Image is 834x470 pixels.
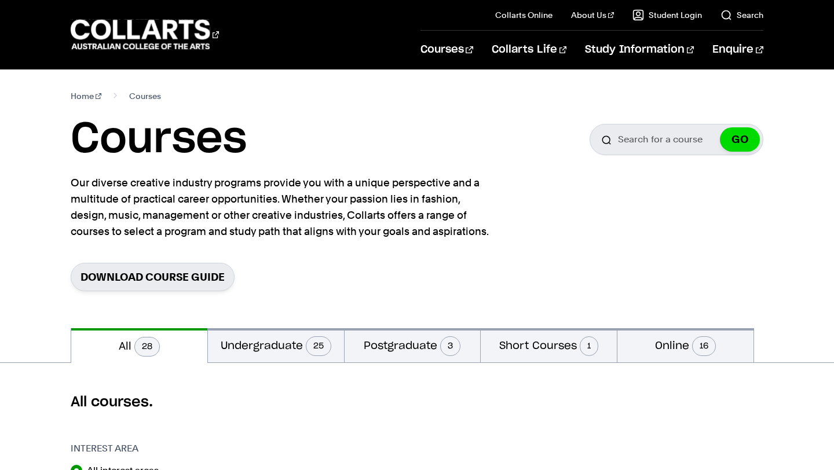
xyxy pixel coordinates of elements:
span: 1 [580,336,598,356]
a: Courses [420,31,473,69]
p: Our diverse creative industry programs provide you with a unique perspective and a multitude of p... [71,175,493,240]
span: 16 [692,336,716,356]
span: 28 [134,337,160,357]
span: 25 [306,336,331,356]
a: Collarts Life [492,31,566,69]
a: Student Login [632,9,702,21]
input: Search for a course [590,124,763,155]
button: All28 [71,328,207,363]
button: Short Courses1 [481,328,617,362]
a: Collarts Online [495,9,553,21]
button: Undergraduate25 [208,328,344,362]
span: Courses [129,88,161,104]
h2: All courses. [71,393,763,412]
h3: Interest Area [71,442,209,456]
a: Download Course Guide [71,263,235,291]
button: GO [720,127,760,152]
a: Home [71,88,101,104]
h1: Courses [71,113,247,166]
button: Online16 [617,328,753,362]
a: Study Information [585,31,694,69]
a: Enquire [712,31,763,69]
a: Search [720,9,763,21]
button: Postgraduate3 [345,328,481,362]
a: About Us [571,9,614,21]
span: 3 [440,336,460,356]
div: Go to homepage [71,18,219,51]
